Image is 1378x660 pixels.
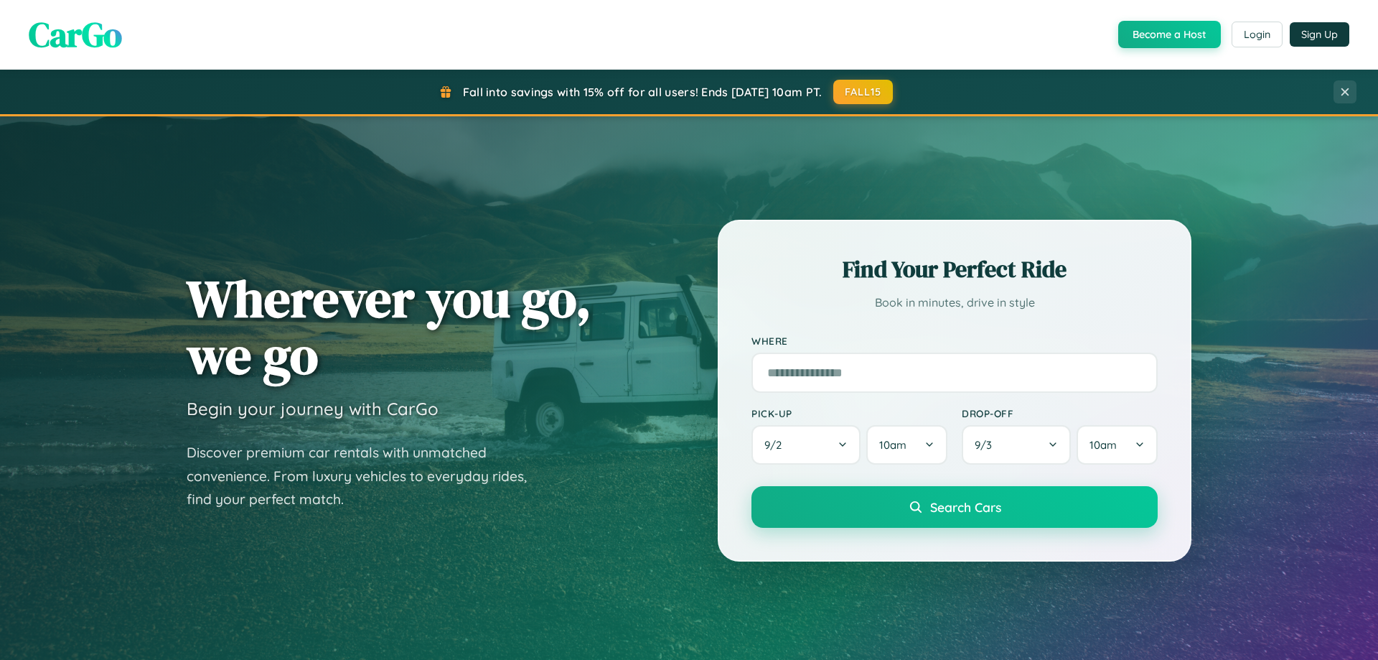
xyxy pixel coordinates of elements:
[751,292,1158,313] p: Book in minutes, drive in style
[962,425,1071,465] button: 9/3
[833,80,894,104] button: FALL15
[29,11,122,58] span: CarGo
[1232,22,1283,47] button: Login
[764,438,789,452] span: 9 / 2
[1077,425,1158,465] button: 10am
[1118,21,1221,48] button: Become a Host
[962,407,1158,419] label: Drop-off
[879,438,906,452] span: 10am
[751,425,861,465] button: 9/2
[866,425,947,465] button: 10am
[187,441,545,511] p: Discover premium car rentals with unmatched convenience. From luxury vehicles to everyday rides, ...
[751,335,1158,347] label: Where
[463,85,822,99] span: Fall into savings with 15% off for all users! Ends [DATE] 10am PT.
[751,407,947,419] label: Pick-up
[187,398,439,419] h3: Begin your journey with CarGo
[751,486,1158,528] button: Search Cars
[1089,438,1117,452] span: 10am
[930,499,1001,515] span: Search Cars
[751,254,1158,285] h2: Find Your Perfect Ride
[975,438,999,452] span: 9 / 3
[1290,22,1349,47] button: Sign Up
[187,270,591,384] h1: Wherever you go, we go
